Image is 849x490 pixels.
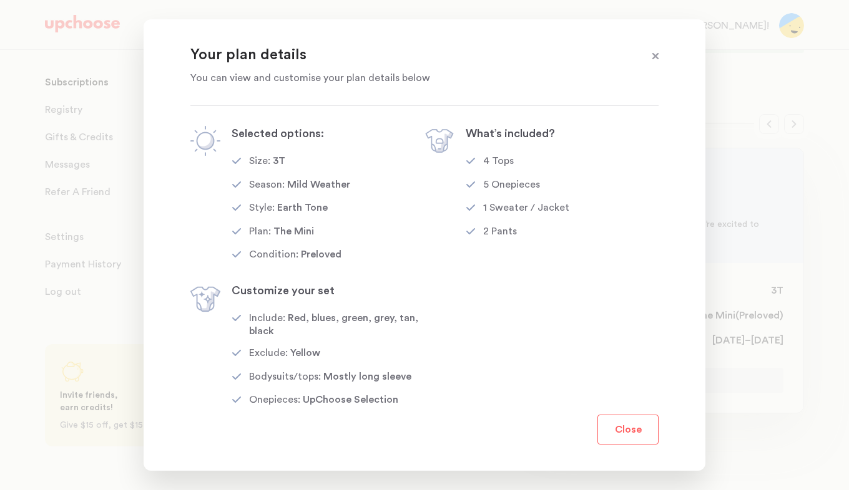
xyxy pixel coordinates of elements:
p: Exclude: [249,348,288,358]
p: Size: [249,156,270,166]
p: What’s included? [466,126,569,141]
p: Season: [249,180,285,190]
p: UpChoose Selection [303,395,398,405]
div: 1 Sweater / Jacket [483,201,569,216]
p: Bodysuits/tops: [249,372,321,382]
span: 3T [273,156,285,166]
p: Selected options: [232,126,350,141]
span: Red, blues, green, grey, tan, black [249,313,418,336]
p: Condition: [249,249,298,259]
span: Preloved [301,249,341,259]
p: You can view and customise your plan details below [190,70,627,85]
p: Style: [249,203,275,213]
p: Your plan details [190,46,627,65]
span: Earth Tone [277,203,328,213]
div: 4 Tops [483,155,514,170]
p: Customize your set [232,283,424,298]
p: Include: [249,313,285,323]
button: Close [597,415,659,444]
p: Onepieces: [249,395,300,405]
p: Mostly long sleeve [323,372,411,382]
span: Mild Weather [287,180,350,190]
div: 2 Pants [483,225,517,240]
span: Yellow [290,348,320,358]
div: 5 Onepieces [483,178,540,193]
p: Plan: [249,226,271,236]
span: The Mini [273,226,314,236]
